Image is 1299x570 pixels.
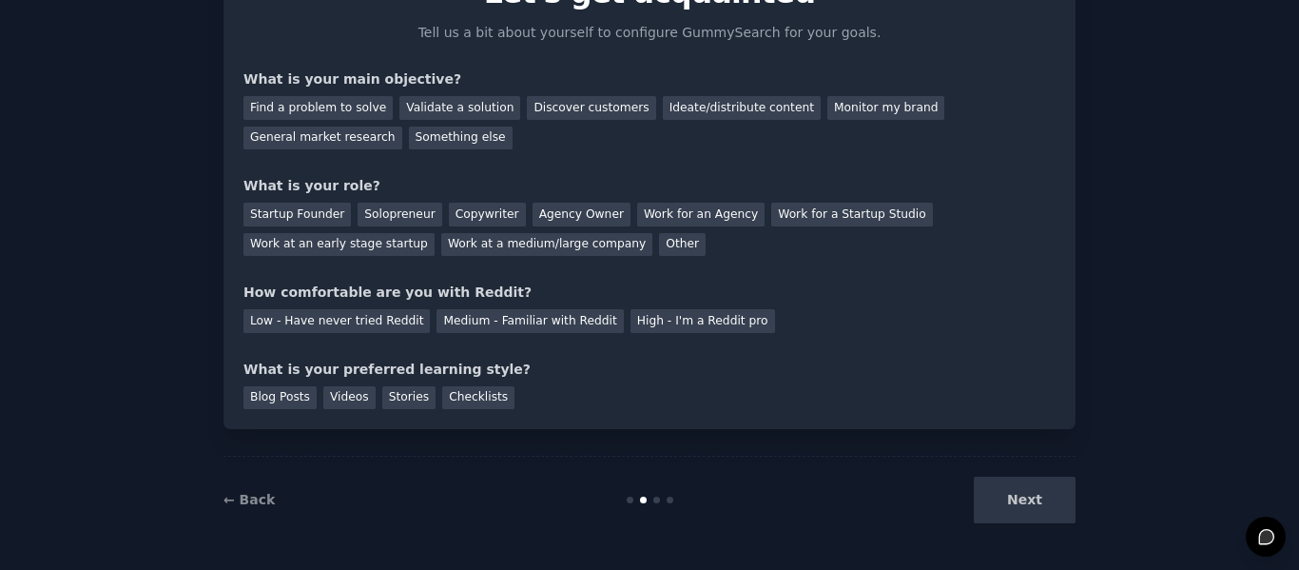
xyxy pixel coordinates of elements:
[663,96,821,120] div: Ideate/distribute content
[637,203,765,226] div: Work for an Agency
[771,203,932,226] div: Work for a Startup Studio
[243,233,435,257] div: Work at an early stage startup
[243,69,1056,89] div: What is your main objective?
[409,127,513,150] div: Something else
[243,309,430,333] div: Low - Have never tried Reddit
[441,233,652,257] div: Work at a medium/large company
[243,360,1056,380] div: What is your preferred learning style?
[659,233,706,257] div: Other
[399,96,520,120] div: Validate a solution
[436,309,623,333] div: Medium - Familiar with Reddit
[243,386,317,410] div: Blog Posts
[243,96,393,120] div: Find a problem to solve
[243,203,351,226] div: Startup Founder
[410,23,889,43] p: Tell us a bit about yourself to configure GummySearch for your goals.
[442,386,514,410] div: Checklists
[827,96,944,120] div: Monitor my brand
[358,203,441,226] div: Solopreneur
[630,309,775,333] div: High - I'm a Reddit pro
[243,127,402,150] div: General market research
[527,96,655,120] div: Discover customers
[243,176,1056,196] div: What is your role?
[382,386,436,410] div: Stories
[449,203,526,226] div: Copywriter
[243,283,1056,303] div: How comfortable are you with Reddit?
[323,386,376,410] div: Videos
[533,203,630,226] div: Agency Owner
[223,492,275,507] a: ← Back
